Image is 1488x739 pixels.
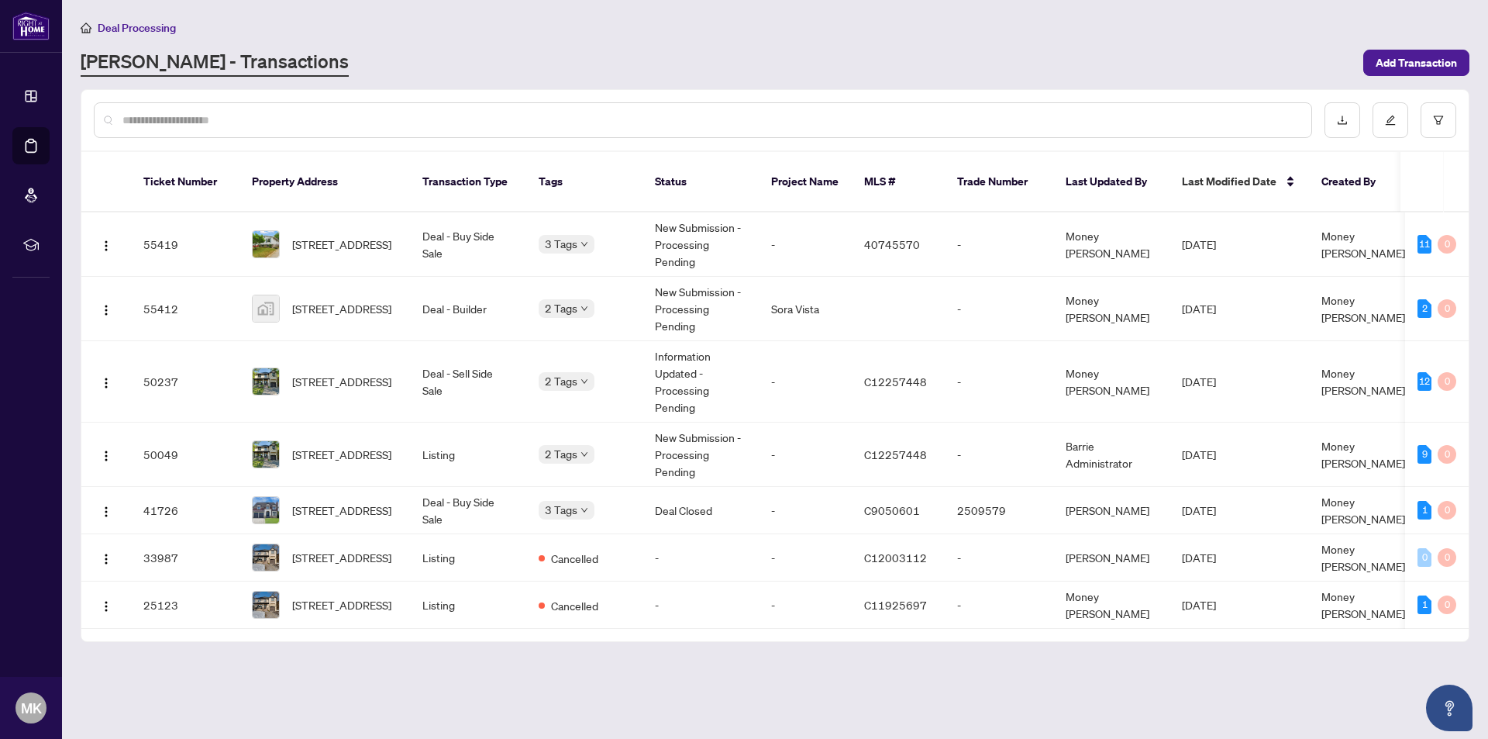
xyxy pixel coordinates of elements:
td: [PERSON_NAME] [1053,534,1169,582]
span: [DATE] [1182,302,1216,316]
span: down [580,305,588,313]
img: Logo [100,450,112,462]
img: Logo [100,553,112,565]
td: - [759,582,852,629]
span: C9050601 [864,503,920,517]
button: download [1324,102,1360,138]
span: 3 Tags [545,235,577,253]
div: 0 [1438,501,1456,520]
td: - [945,423,1053,487]
span: down [580,451,588,458]
td: Deal - Sell Side Sale [410,341,526,423]
td: - [759,487,852,534]
td: Listing [410,582,526,629]
span: C12257448 [864,375,927,388]
button: Logo [94,442,119,467]
span: [DATE] [1182,237,1216,251]
span: [STREET_ADDRESS] [292,236,391,253]
div: 9 [1417,445,1431,464]
td: - [945,534,1053,582]
button: Logo [94,545,119,570]
button: Logo [94,296,119,321]
td: - [759,341,852,423]
button: Logo [94,369,119,394]
td: 50237 [131,341,239,423]
span: [STREET_ADDRESS] [292,549,391,566]
div: 0 [1438,372,1456,391]
th: Tags [526,152,642,212]
td: Money [PERSON_NAME] [1053,341,1169,423]
img: thumbnail-img [253,231,279,257]
td: New Submission - Processing Pending [642,277,759,341]
td: Deal - Buy Side Sale [410,212,526,277]
td: [PERSON_NAME] [1053,487,1169,534]
td: 2509579 [945,487,1053,534]
div: 12 [1417,372,1431,391]
td: - [759,212,852,277]
div: 1 [1417,596,1431,614]
td: - [945,212,1053,277]
td: - [945,582,1053,629]
td: - [642,534,759,582]
td: Information Updated - Processing Pending [642,341,759,423]
div: 1 [1417,501,1431,520]
span: Money [PERSON_NAME] [1321,229,1405,260]
span: 2 Tags [545,445,577,463]
button: filter [1421,102,1456,138]
button: edit [1373,102,1408,138]
td: Money [PERSON_NAME] [1053,582,1169,629]
button: Open asap [1426,685,1472,731]
td: Deal Closed [642,487,759,534]
span: [STREET_ADDRESS] [292,373,391,390]
div: 0 [1438,548,1456,567]
th: Transaction Type [410,152,526,212]
td: - [759,534,852,582]
span: Money [PERSON_NAME] [1321,366,1405,397]
td: Deal - Buy Side Sale [410,487,526,534]
button: Logo [94,592,119,617]
span: Money [PERSON_NAME] [1321,589,1405,620]
span: 2 Tags [545,299,577,317]
img: thumbnail-img [253,592,279,618]
span: 40745570 [864,237,920,251]
th: Status [642,152,759,212]
span: [STREET_ADDRESS] [292,502,391,519]
span: Money [PERSON_NAME] [1321,542,1405,573]
span: C12003112 [864,551,927,565]
th: Property Address [239,152,410,212]
div: 0 [1438,299,1456,318]
span: Cancelled [551,550,598,567]
span: [DATE] [1182,503,1216,517]
span: [STREET_ADDRESS] [292,446,391,463]
a: [PERSON_NAME] - Transactions [81,49,349,77]
th: Trade Number [945,152,1053,212]
span: MK [21,697,42,719]
span: [DATE] [1182,551,1216,565]
span: [DATE] [1182,447,1216,461]
div: 0 [1438,235,1456,254]
td: 55412 [131,277,239,341]
td: 33987 [131,534,239,582]
td: New Submission - Processing Pending [642,423,759,487]
span: Money [PERSON_NAME] [1321,439,1405,470]
th: Ticket Number [131,152,239,212]
img: Logo [100,240,112,252]
span: C11925697 [864,598,927,612]
span: edit [1385,115,1396,126]
th: Project Name [759,152,852,212]
td: 25123 [131,582,239,629]
td: Barrie Administrator [1053,423,1169,487]
td: New Submission - Processing Pending [642,212,759,277]
img: Logo [100,600,112,613]
span: 3 Tags [545,501,577,519]
span: Deal Processing [98,21,176,35]
span: C12257448 [864,447,927,461]
span: Money [PERSON_NAME] [1321,293,1405,324]
th: Last Modified Date [1169,152,1309,212]
th: Created By [1309,152,1402,212]
span: filter [1433,115,1444,126]
span: Add Transaction [1376,50,1457,75]
button: Logo [94,232,119,257]
img: thumbnail-img [253,368,279,395]
button: Add Transaction [1363,50,1469,76]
